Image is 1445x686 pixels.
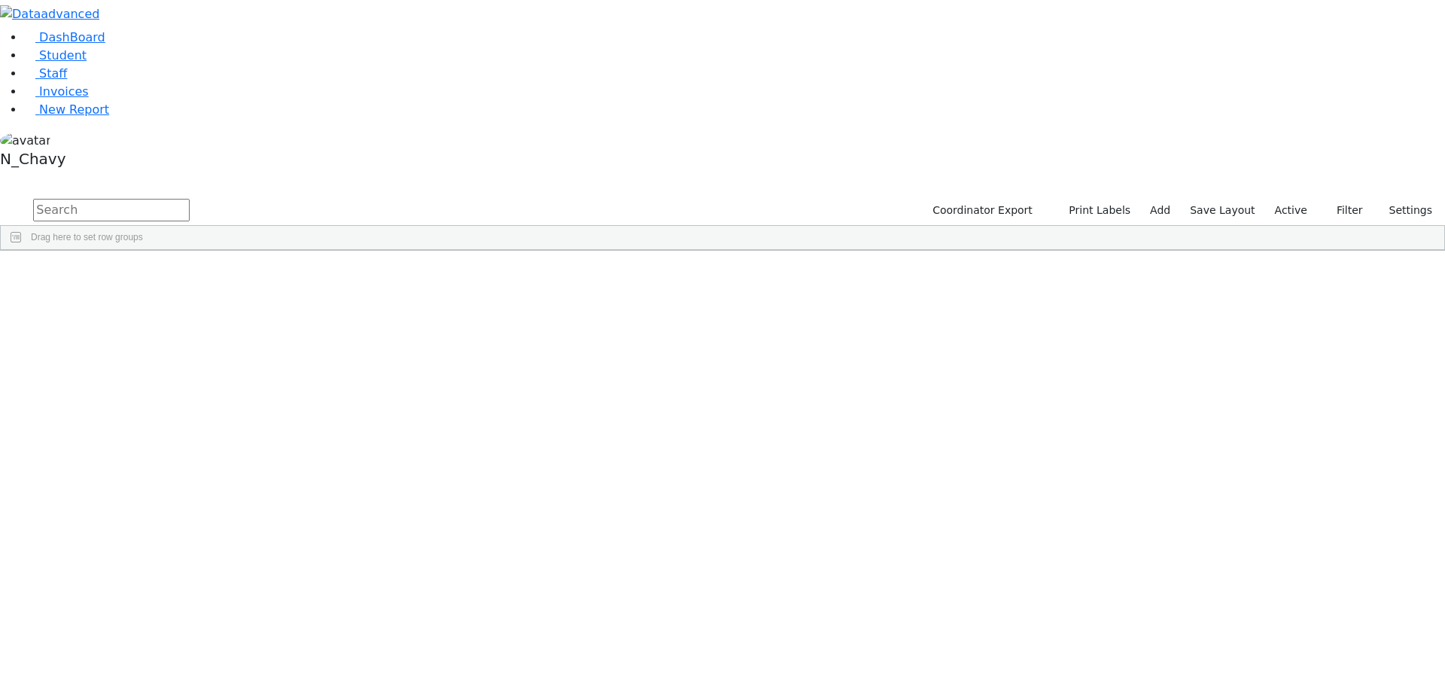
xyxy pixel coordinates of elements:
[24,48,87,63] a: Student
[39,102,109,117] span: New Report
[39,30,105,44] span: DashBoard
[24,84,89,99] a: Invoices
[1183,199,1261,222] button: Save Layout
[39,48,87,63] span: Student
[1268,199,1314,222] label: Active
[1317,199,1370,222] button: Filter
[923,199,1039,222] button: Coordinator Export
[24,66,67,81] a: Staff
[31,232,143,242] span: Drag here to set row groups
[1370,199,1439,222] button: Settings
[39,66,67,81] span: Staff
[33,199,190,221] input: Search
[1051,199,1137,222] button: Print Labels
[1143,199,1177,222] a: Add
[24,102,109,117] a: New Report
[39,84,89,99] span: Invoices
[24,30,105,44] a: DashBoard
